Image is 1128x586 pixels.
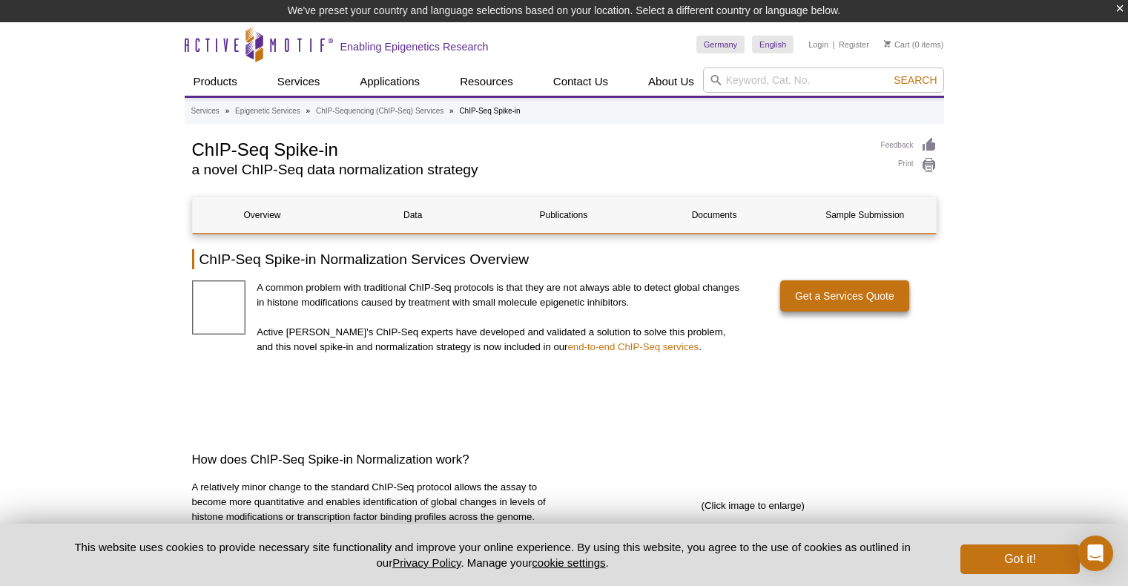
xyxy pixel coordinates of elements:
h2: Enabling Epigenetics Research [340,40,489,53]
a: Sample Submission [795,197,934,233]
li: ChIP-Seq Spike-in [459,107,520,115]
li: » [306,107,311,115]
a: Login [808,39,828,50]
h3: How does ChIP-Seq Spike-in Normalization work? [192,451,937,469]
a: Epigenetic Services [235,105,300,118]
h2: ChIP-Seq Spike-in Normalization Services Overview [192,249,937,269]
a: Get a Services Quote [780,280,909,312]
div: Open Intercom Messenger [1078,536,1113,571]
button: cookie settings [532,556,605,569]
img: Your Cart [884,40,891,47]
a: Services [191,105,220,118]
p: A common problem with traditional ChIP-Seq protocols is that they are not always able to detect g... [257,280,742,310]
a: English [752,36,794,53]
a: Overview [193,197,332,233]
li: | [833,36,835,53]
a: Register [839,39,869,50]
a: Products [185,68,246,96]
button: Search [889,73,941,87]
a: Applications [351,68,429,96]
a: Privacy Policy [392,556,461,569]
span: Search [894,74,937,86]
h1: ChIP-Seq Spike-in [192,137,866,159]
p: Active [PERSON_NAME]'s ChIP-Seq experts have developed and validated a solution to solve this pro... [257,325,742,355]
a: Germany [696,36,745,53]
a: About Us [639,68,703,96]
a: Print [881,157,937,174]
button: Got it! [960,544,1079,574]
li: » [449,107,454,115]
a: ChIP-Sequencing (ChIP-Seq) Services [316,105,443,118]
a: Cart [884,39,910,50]
p: This website uses cookies to provide necessary site functionality and improve your online experie... [49,539,937,570]
img: Spike-In [192,280,246,335]
li: » [225,107,230,115]
a: Services [268,68,329,96]
li: (0 items) [884,36,944,53]
a: Feedback [881,137,937,154]
h2: a novel ChIP-Seq data normalization strategy [192,163,866,177]
a: Resources [451,68,522,96]
a: Publications [494,197,633,233]
input: Keyword, Cat. No. [703,68,944,93]
p: A relatively minor change to the standard ChIP-Seq protocol allows the assay to become more quant... [192,480,559,524]
a: Contact Us [544,68,617,96]
a: Documents [644,197,784,233]
a: Data [343,197,483,233]
a: end-to-end ChIP-Seq services [567,341,699,352]
p: (Click image to enlarge) [570,498,937,513]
